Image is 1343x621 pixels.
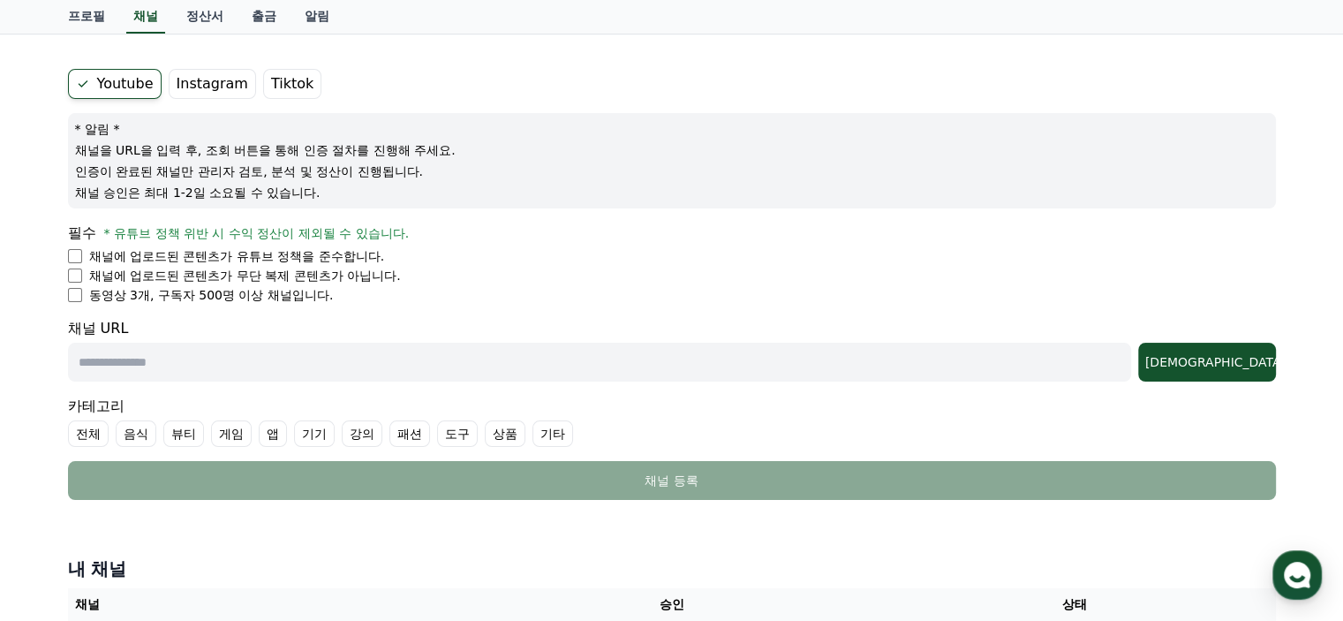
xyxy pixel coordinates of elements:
th: 상태 [872,588,1275,621]
span: * 유튜브 정책 위반 시 수익 정산이 제외될 수 있습니다. [104,226,410,240]
button: [DEMOGRAPHIC_DATA] [1138,343,1276,382]
div: 채널 등록 [103,472,1241,489]
span: 홈 [56,501,66,515]
p: 채널을 URL을 입력 후, 조회 버튼을 통해 인증 절차를 진행해 주세요. [75,141,1269,159]
p: 동영상 3개, 구독자 500명 이상 채널입니다. [89,286,334,304]
div: [DEMOGRAPHIC_DATA] [1145,353,1269,371]
th: 채널 [68,588,471,621]
label: Instagram [169,69,256,99]
div: 카테고리 [68,396,1276,447]
label: 앱 [259,420,287,447]
a: 홈 [5,474,117,519]
label: Tiktok [263,69,321,99]
a: 설정 [228,474,339,519]
label: Youtube [68,69,162,99]
a: 대화 [117,474,228,519]
span: 필수 [68,224,96,241]
div: 채널 URL [68,318,1276,382]
label: 강의 [342,420,382,447]
label: 기기 [294,420,335,447]
p: 채널 승인은 최대 1-2일 소요될 수 있습니다. [75,184,1269,201]
label: 기타 [532,420,573,447]
label: 패션 [389,420,430,447]
label: 뷰티 [163,420,204,447]
label: 도구 [437,420,478,447]
span: 설정 [273,501,294,515]
th: 승인 [470,588,872,621]
p: 채널에 업로드된 콘텐츠가 무단 복제 콘텐츠가 아닙니다. [89,267,401,284]
label: 상품 [485,420,525,447]
label: 전체 [68,420,109,447]
label: 게임 [211,420,252,447]
p: 인증이 완료된 채널만 관리자 검토, 분석 및 정산이 진행됩니다. [75,163,1269,180]
p: 채널에 업로드된 콘텐츠가 유튜브 정책을 준수합니다. [89,247,385,265]
button: 채널 등록 [68,461,1276,500]
label: 음식 [116,420,156,447]
h4: 내 채널 [68,557,1276,581]
span: 대화 [162,502,183,516]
